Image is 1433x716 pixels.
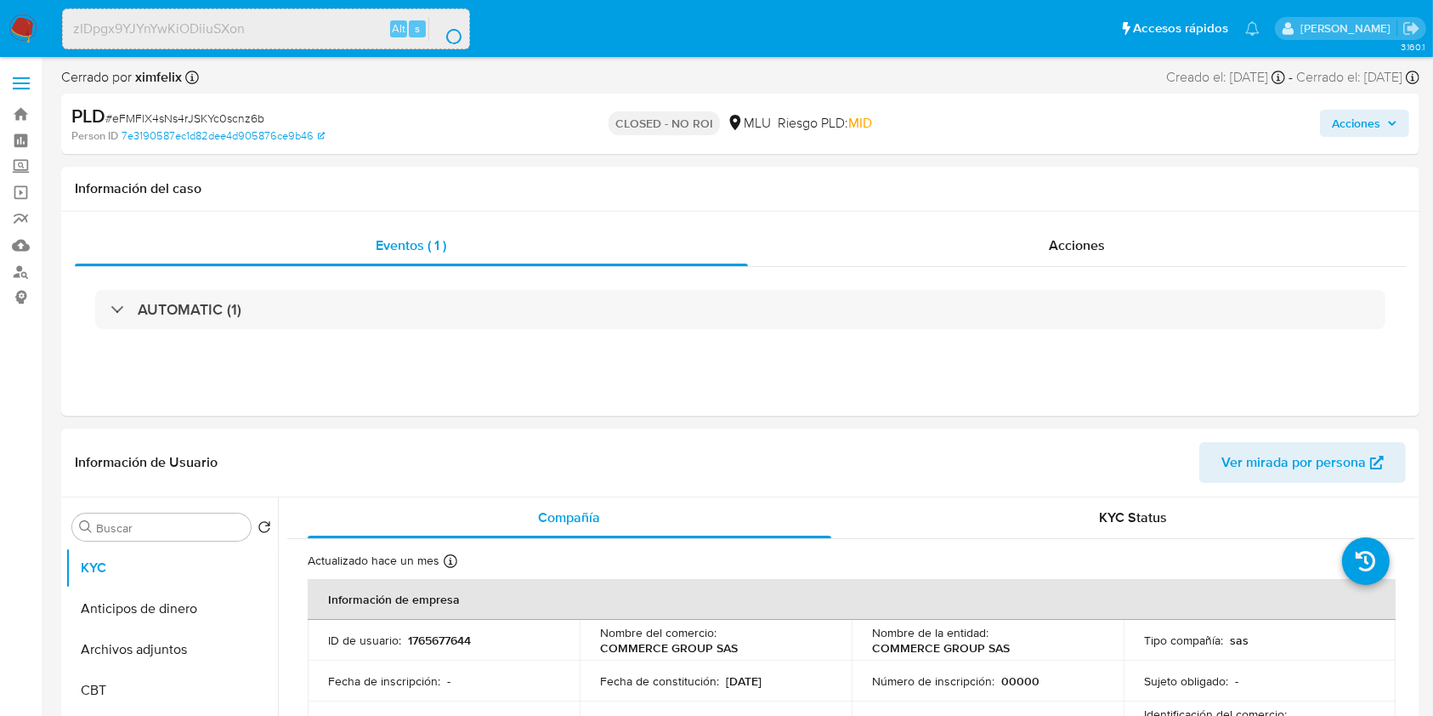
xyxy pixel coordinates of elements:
p: 00000 [1001,673,1039,689]
span: s [415,20,420,37]
span: Cerrado por [61,68,182,87]
h1: Información del caso [75,180,1406,197]
button: Ver mirada por persona [1199,442,1406,483]
p: - [1235,673,1238,689]
div: MLU [727,114,771,133]
span: Compañía [538,508,600,527]
button: Archivos adjuntos [65,629,278,670]
button: Buscar [79,520,93,534]
p: Actualizado hace un mes [308,553,439,569]
span: # eFMFlX4sNs4rJSKYc0scnz6b [105,110,264,127]
span: Alt [392,20,405,37]
span: KYC Status [1099,508,1167,527]
input: Buscar [96,520,244,536]
span: Acciones [1332,110,1380,137]
div: AUTOMATIC (1) [95,290,1385,329]
p: ID de usuario : [328,633,401,648]
p: sas [1230,633,1249,648]
button: Anticipos de dinero [65,588,278,629]
span: Riesgo PLD: [778,114,872,133]
span: Eventos ( 1 ) [376,236,446,255]
p: Sujeto obligado : [1144,673,1228,689]
p: Número de inscripción : [872,673,994,689]
th: Información de empresa [308,579,1396,620]
p: Fecha de inscripción : [328,673,440,689]
p: ximena.felix@mercadolibre.com [1300,20,1396,37]
button: Acciones [1320,110,1409,137]
b: ximfelix [132,67,182,87]
a: Salir [1402,20,1420,37]
p: Fecha de constitución : [600,673,719,689]
a: Notificaciones [1245,21,1260,36]
button: Volver al orden por defecto [258,520,271,539]
b: Person ID [71,128,118,144]
button: search-icon [428,17,463,41]
span: Acciones [1049,236,1105,255]
h3: AUTOMATIC (1) [138,300,241,319]
p: [DATE] [726,673,762,689]
h1: Información de Usuario [75,454,218,471]
div: Creado el: [DATE] [1166,68,1285,87]
span: Ver mirada por persona [1221,442,1366,483]
p: CLOSED - NO ROI [609,111,720,135]
span: MID [848,113,872,133]
p: - [447,673,450,689]
b: PLD [71,102,105,129]
input: Buscar usuario o caso... [63,18,469,40]
p: COMMERCE GROUP SAS [872,640,1010,656]
p: Tipo compañía : [1144,633,1223,648]
p: Nombre del comercio : [600,625,716,640]
span: - [1289,68,1293,87]
div: Cerrado el: [DATE] [1296,68,1419,87]
span: Accesos rápidos [1133,20,1228,37]
p: 1765677644 [408,633,471,648]
button: KYC [65,548,278,588]
a: 7e3190587ec1d82dee4d905876ce9b46 [122,128,325,144]
button: CBT [65,670,278,711]
p: Nombre de la entidad : [872,625,988,640]
p: COMMERCE GROUP SAS [600,640,738,656]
